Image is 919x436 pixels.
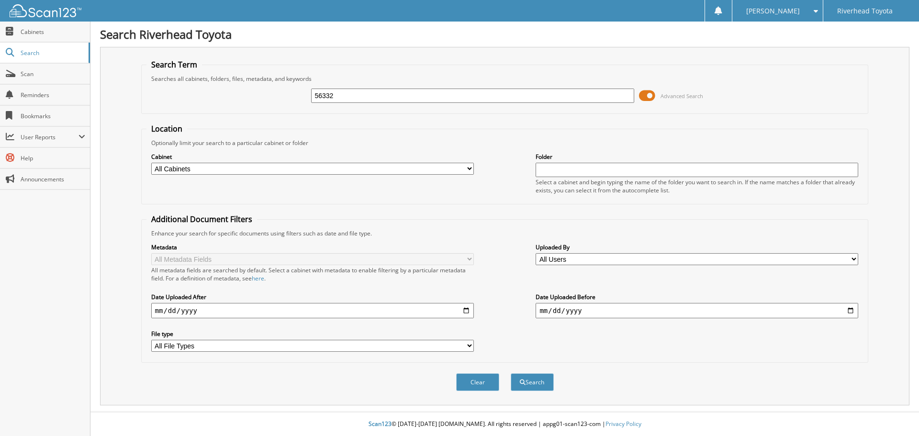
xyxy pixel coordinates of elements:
label: Folder [536,153,858,161]
input: end [536,303,858,318]
legend: Location [146,123,187,134]
div: © [DATE]-[DATE] [DOMAIN_NAME]. All rights reserved | appg01-scan123-com | [90,413,919,436]
img: scan123-logo-white.svg [10,4,81,17]
span: Cabinets [21,28,85,36]
span: Advanced Search [661,92,703,100]
div: Optionally limit your search to a particular cabinet or folder [146,139,863,147]
h1: Search Riverhead Toyota [100,26,909,42]
span: Search [21,49,84,57]
div: Select a cabinet and begin typing the name of the folder you want to search in. If the name match... [536,178,858,194]
span: Scan [21,70,85,78]
legend: Search Term [146,59,202,70]
label: Cabinet [151,153,474,161]
span: Bookmarks [21,112,85,120]
span: Scan123 [369,420,392,428]
span: Riverhead Toyota [837,8,893,14]
label: Date Uploaded After [151,293,474,301]
a: Privacy Policy [605,420,641,428]
a: here [252,274,264,282]
span: Help [21,154,85,162]
button: Search [511,373,554,391]
label: Uploaded By [536,243,858,251]
div: Enhance your search for specific documents using filters such as date and file type. [146,229,863,237]
div: All metadata fields are searched by default. Select a cabinet with metadata to enable filtering b... [151,266,474,282]
label: Metadata [151,243,474,251]
label: Date Uploaded Before [536,293,858,301]
span: Announcements [21,175,85,183]
input: start [151,303,474,318]
iframe: Chat Widget [871,390,919,436]
div: Searches all cabinets, folders, files, metadata, and keywords [146,75,863,83]
legend: Additional Document Filters [146,214,257,224]
button: Clear [456,373,499,391]
span: Reminders [21,91,85,99]
span: [PERSON_NAME] [746,8,800,14]
span: User Reports [21,133,78,141]
label: File type [151,330,474,338]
